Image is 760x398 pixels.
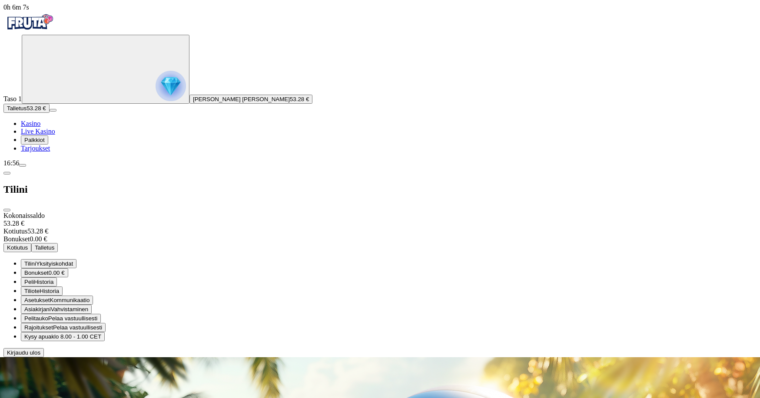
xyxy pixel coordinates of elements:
[21,120,40,127] a: diamond iconKasino
[50,109,56,112] button: menu
[3,95,22,102] span: Taso 1
[3,227,757,235] div: 53.28 €
[7,105,27,112] span: Talletus
[51,333,101,340] span: klo 8.00 - 1.00 CET
[3,184,757,195] h2: Tilini
[21,268,68,277] button: smiley iconBonukset0.00 €
[3,209,10,211] button: close
[7,244,28,251] span: Kotiutus
[21,145,50,152] a: gift-inverted iconTarjoukset
[24,306,51,312] span: Asiakirjani
[3,212,757,227] div: Kokonaissaldo
[3,235,757,243] div: 0.00 €
[193,96,290,102] span: [PERSON_NAME] [PERSON_NAME]
[189,95,312,104] button: [PERSON_NAME] [PERSON_NAME]53.28 €
[3,348,44,357] button: Kirjaudu ulos
[21,135,48,145] button: reward iconPalkkiot
[51,306,88,312] span: Vahvistaminen
[50,297,90,303] span: Kommunikaatio
[21,323,106,332] button: limits iconRajoituksetPelaa vastuullisesti
[21,332,105,341] button: headphones iconKysy apuaklo 8.00 - 1.00 CET
[21,305,92,314] button: document iconAsiakirjaniVahvistaminen
[24,270,49,276] span: Bonukset
[3,27,56,34] a: Fruta
[36,260,73,267] span: Yksityiskohdat
[3,235,30,243] span: Bonukset
[3,11,56,33] img: Fruta
[7,349,40,356] span: Kirjaudu ulos
[24,324,53,331] span: Rajoitukset
[21,128,55,135] span: Live Kasino
[21,128,55,135] a: poker-chip iconLive Kasino
[3,11,757,152] nav: Primary
[24,297,50,303] span: Asetukset
[21,120,40,127] span: Kasino
[21,259,76,268] button: user-circle iconTiliniYksityiskohdat
[24,315,48,322] span: Pelitauko
[48,315,97,322] span: Pelaa vastuullisesti
[24,137,45,143] span: Palkkiot
[3,159,19,167] span: 16:56
[3,3,29,11] span: user session time
[27,105,46,112] span: 53.28 €
[22,35,189,104] button: reward progress
[21,314,101,323] button: clock iconPelitaukoPelaa vastuullisesti
[31,243,58,252] button: Talletus
[3,104,50,113] button: Talletusplus icon53.28 €
[49,270,65,276] span: 0.00 €
[3,220,757,227] div: 53.28 €
[19,164,26,167] button: menu
[24,333,51,340] span: Kysy apua
[24,279,34,285] span: Peli
[24,260,36,267] span: Tilini
[21,145,50,152] span: Tarjoukset
[34,279,53,285] span: Historia
[24,288,40,294] span: Tiliote
[21,286,63,296] button: transactions iconTilioteHistoria
[53,324,102,331] span: Pelaa vastuullisesti
[156,71,186,101] img: reward progress
[3,227,27,235] span: Kotiutus
[21,277,57,286] button: history iconPeliHistoria
[3,243,31,252] button: Kotiutus
[35,244,54,251] span: Talletus
[290,96,309,102] span: 53.28 €
[3,172,10,174] button: chevron-left icon
[21,296,93,305] button: toggle iconAsetuksetKommunikaatio
[40,288,59,294] span: Historia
